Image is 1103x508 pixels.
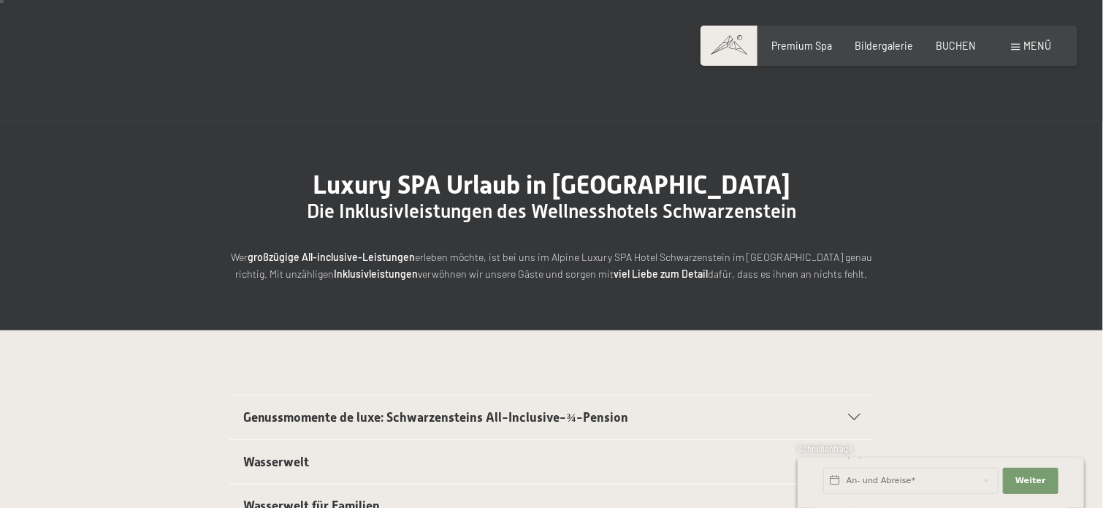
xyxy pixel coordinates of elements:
[771,39,832,52] a: Premium Spa
[1024,39,1052,52] span: Menü
[313,170,790,200] span: Luxury SPA Urlaub in [GEOGRAPHIC_DATA]
[335,268,419,280] strong: Inklusivleistungen
[855,39,913,52] a: Bildergalerie
[1015,475,1046,487] span: Weiter
[936,39,976,52] a: BUCHEN
[798,444,852,453] span: Schnellanfrage
[243,410,628,425] span: Genussmomente de luxe: Schwarzensteins All-Inclusive-¾-Pension
[230,249,873,282] p: Wer erleben möchte, ist bei uns im Alpine Luxury SPA Hotel Schwarzenstein im [GEOGRAPHIC_DATA] ge...
[243,455,310,469] span: Wasserwelt
[1003,468,1058,494] button: Weiter
[307,200,796,222] span: Die Inklusivleistungen des Wellnesshotels Schwarzenstein
[248,251,415,263] strong: großzügige All-inclusive-Leistungen
[614,268,709,280] strong: viel Liebe zum Detail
